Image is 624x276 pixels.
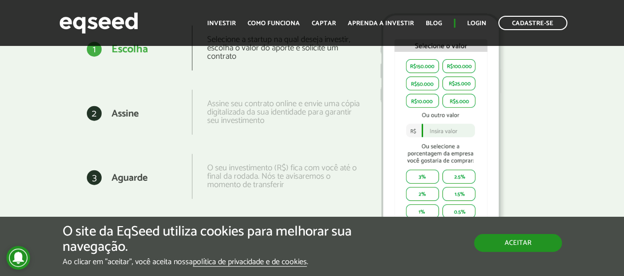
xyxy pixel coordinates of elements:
[192,26,360,71] div: Selecione a startup na qual deseja investir, escolha o valor do aporte e solicite um contrato
[348,20,414,27] a: Aprenda a investir
[87,42,102,57] div: 1
[63,257,362,267] p: Ao clicar em "aceitar", você aceita nossa .
[467,20,486,27] a: Login
[111,173,147,183] div: Aguarde
[59,10,138,36] img: EqSeed
[193,258,307,267] a: política de privacidade e de cookies
[207,20,236,27] a: Investir
[111,109,139,119] div: Assine
[312,20,336,27] a: Captar
[192,90,360,135] div: Assine seu contrato online e envie uma cópia digitalizada da sua identidade para garantir seu inv...
[426,20,442,27] a: Blog
[87,170,102,185] div: 3
[192,154,360,199] div: O seu investimento (R$) fica com você até o final da rodada. Nós te avisaremos o momento de trans...
[498,16,567,30] a: Cadastre-se
[248,20,300,27] a: Como funciona
[474,234,562,252] button: Aceitar
[111,44,148,55] div: Escolha
[87,106,102,121] div: 2
[63,224,362,255] h5: O site da EqSeed utiliza cookies para melhorar sua navegação.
